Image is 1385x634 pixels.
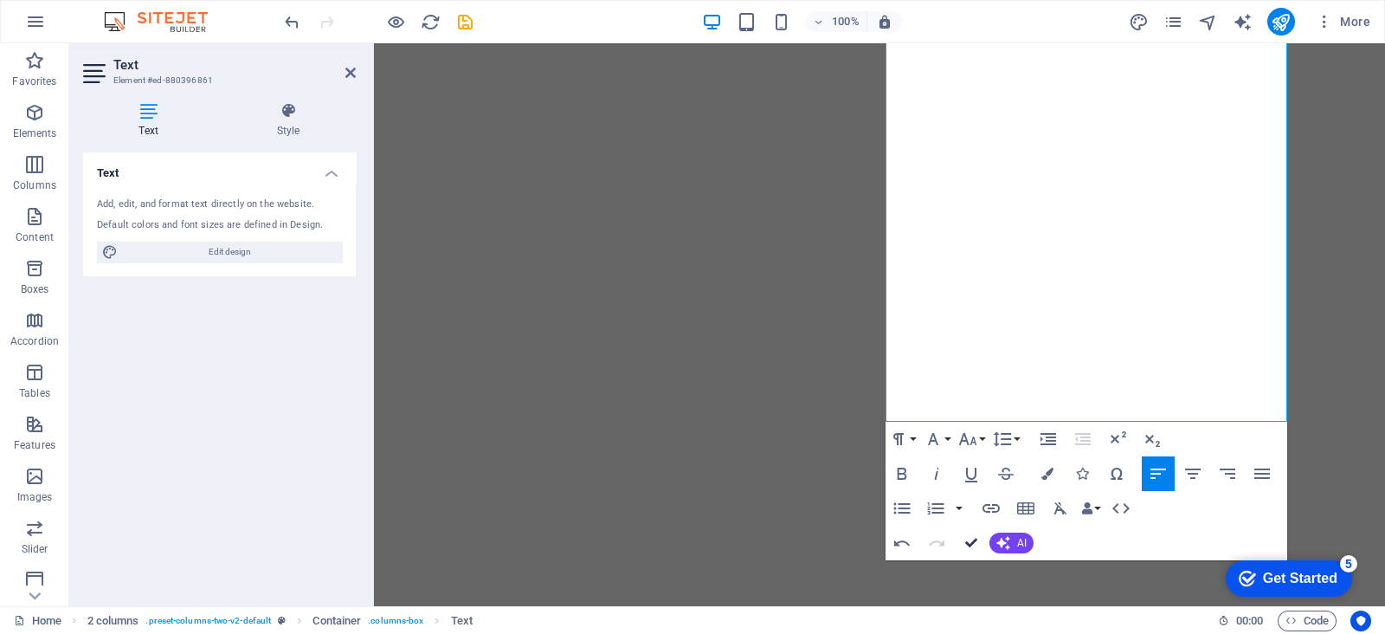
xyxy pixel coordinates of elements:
button: Decrease Indent [1066,422,1099,456]
p: Content [16,230,54,244]
p: Images [17,490,53,504]
button: Font Size [955,422,988,456]
p: Features [14,438,55,452]
button: HTML [1105,491,1137,526]
button: Click here to leave preview mode and continue editing [385,11,406,32]
button: Line Height [989,422,1022,456]
button: navigator [1198,11,1219,32]
button: Align Center [1176,456,1209,491]
button: Insert Table [1009,491,1042,526]
img: Editor Logo [100,11,229,32]
button: design [1129,11,1150,32]
button: Ordered List [919,491,952,526]
h3: Element #ed-880396861 [113,73,321,88]
button: Paragraph Format [886,422,918,456]
i: This element is a customizable preset [278,616,286,625]
button: AI [989,533,1034,553]
button: Data Bindings [1079,491,1103,526]
i: Reload page [421,12,441,32]
i: AI Writer [1233,12,1253,32]
button: Align Left [1142,456,1175,491]
i: Publish [1271,12,1291,32]
i: Navigator [1198,12,1218,32]
h2: Text [113,57,356,73]
span: Edit design [123,242,337,262]
p: Elements [13,126,57,140]
div: 5 [128,3,145,21]
button: Usercentrics [1350,611,1371,631]
button: pages [1163,11,1184,32]
button: Align Right [1211,456,1244,491]
button: Superscript [1101,422,1134,456]
button: Ordered List [952,491,966,526]
p: Boxes [21,282,49,296]
p: Columns [13,178,56,192]
button: reload [420,11,441,32]
p: Accordion [10,334,59,348]
button: Unordered List [886,491,918,526]
button: Align Justify [1246,456,1279,491]
span: Code [1285,611,1329,631]
div: Add, edit, and format text directly on the website. [97,197,342,212]
i: Design (Ctrl+Alt+Y) [1129,12,1149,32]
button: Special Characters [1100,456,1133,491]
button: More [1309,8,1377,36]
button: Clear Formatting [1044,491,1077,526]
i: On resize automatically adjust zoom level to fit chosen device. [877,14,892,29]
span: . columns-box [368,611,423,631]
button: Italic (Ctrl+I) [920,456,953,491]
button: publish [1267,8,1295,36]
button: Icons [1066,456,1098,491]
i: Undo: Change text (Ctrl+Z) [282,12,302,32]
div: Get Started 5 items remaining, 0% complete [14,9,140,45]
p: Slider [22,542,48,556]
button: Bold (Ctrl+B) [886,456,918,491]
span: More [1316,13,1370,30]
span: : [1248,614,1251,627]
button: 100% [806,11,867,32]
p: Favorites [12,74,56,88]
button: Redo (Ctrl+Shift+Z) [920,526,953,560]
h4: Style [221,102,356,139]
button: Insert Link [975,491,1008,526]
span: AI [1017,538,1027,548]
span: Click to select. Double-click to edit [87,611,139,631]
button: text_generator [1233,11,1253,32]
h4: Text [83,102,221,139]
button: save [454,11,475,32]
button: Edit design [97,242,342,262]
h6: 100% [832,11,860,32]
div: Get Started [51,19,126,35]
p: Tables [19,386,50,400]
i: Pages (Ctrl+Alt+S) [1163,12,1183,32]
button: Code [1278,611,1337,631]
div: Default colors and font sizes are defined in Design. [97,218,342,233]
span: . preset-columns-two-v2-default [145,611,271,631]
button: Confirm (Ctrl+⏎) [955,526,988,560]
button: Undo (Ctrl+Z) [886,526,918,560]
nav: breadcrumb [87,611,473,631]
h6: Session time [1218,611,1264,631]
button: Increase Indent [1032,422,1065,456]
span: Click to select. Double-click to edit [312,611,361,631]
button: Font Family [920,422,953,456]
button: Underline (Ctrl+U) [955,456,988,491]
button: Subscript [1136,422,1169,456]
button: Colors [1031,456,1064,491]
h4: Text [83,152,356,184]
a: Click to cancel selection. Double-click to open Pages [14,611,61,631]
button: Strikethrough [989,456,1022,491]
button: undo [281,11,302,32]
span: Click to select. Double-click to edit [451,611,473,631]
i: Save (Ctrl+S) [455,12,475,32]
span: 00 00 [1236,611,1263,631]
